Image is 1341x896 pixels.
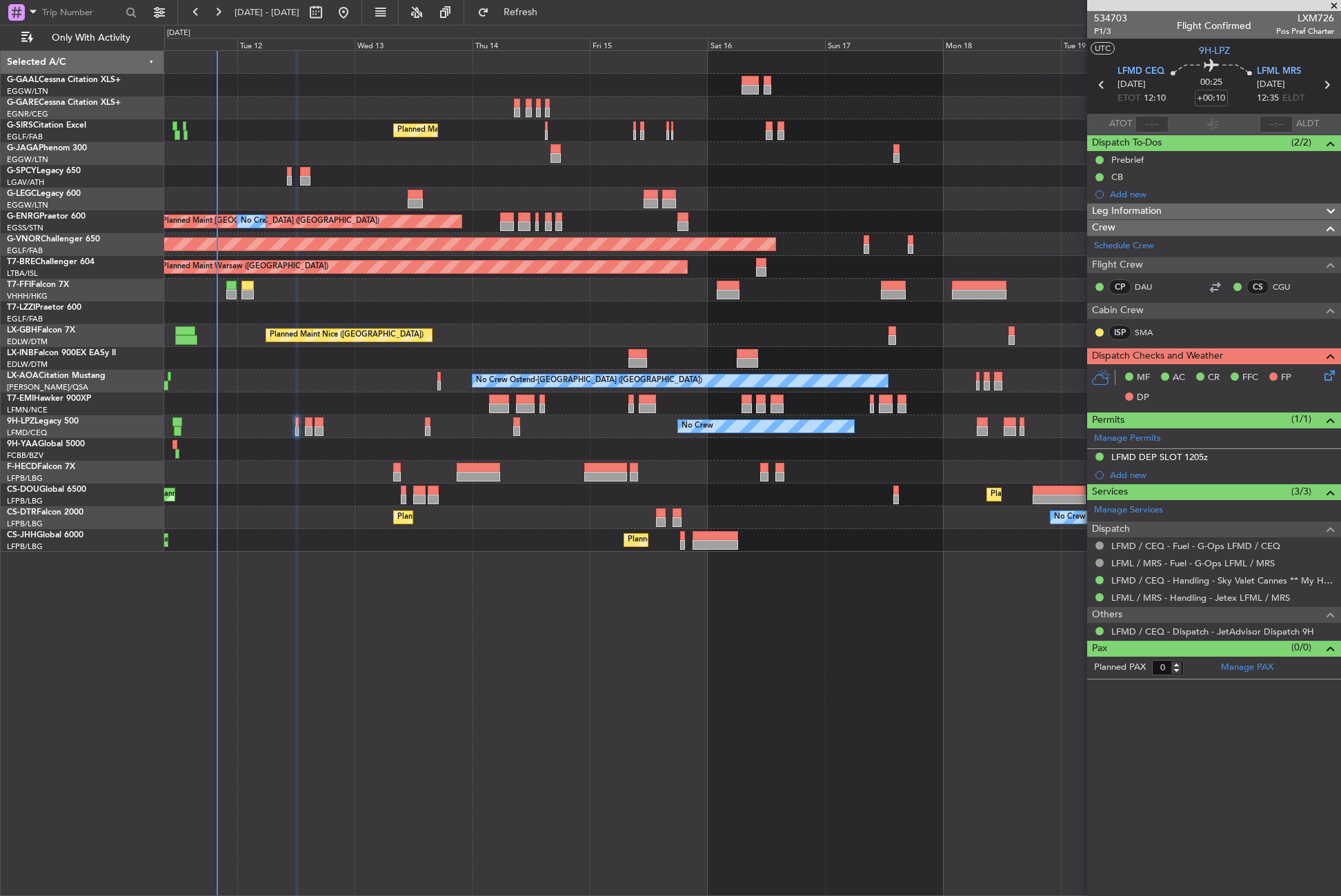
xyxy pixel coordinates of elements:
a: LX-AOACitation Mustang [7,372,106,380]
div: No Crew [241,211,272,232]
span: 9H-LPZ [1199,43,1230,58]
a: G-VNORChallenger 650 [7,235,100,243]
label: Planned PAX [1094,661,1146,675]
div: No Crew [1054,507,1086,528]
div: Planned Maint Warsaw ([GEOGRAPHIC_DATA]) [162,257,328,277]
a: 9H-YAAGlobal 5000 [7,440,85,448]
span: Refresh [492,8,550,17]
div: [DATE] [167,28,190,39]
span: Leg Information [1092,203,1162,219]
div: Add new [1110,188,1334,200]
span: T7-BRE [7,258,35,266]
button: Refresh [471,1,554,23]
span: Dispatch Checks and Weather [1092,348,1223,364]
a: EGLF/FAB [7,132,43,142]
a: G-GAALCessna Citation XLS+ [7,76,121,84]
a: CS-DTRFalcon 2000 [7,508,83,517]
a: G-SPCYLegacy 650 [7,167,81,175]
span: CR [1208,371,1220,385]
span: [DATE] [1117,78,1146,92]
a: T7-BREChallenger 604 [7,258,95,266]
a: LFPB/LBG [7,541,43,552]
div: LFMD DEP SLOT 1205z [1111,451,1208,463]
span: Flight Crew [1092,257,1143,273]
span: Only With Activity [36,33,146,43]
div: Planned Maint [GEOGRAPHIC_DATA] ([GEOGRAPHIC_DATA]) [628,530,845,550]
a: G-SIRSCitation Excel [7,121,86,130]
span: LXM726 [1276,11,1334,26]
a: Manage Permits [1094,432,1161,446]
a: T7-EMIHawker 900XP [7,395,91,403]
div: No Crew [682,416,713,437]
div: Planned Maint Sofia [397,507,468,528]
input: Trip Number [42,2,121,23]
span: Crew [1092,220,1115,236]
span: LX-GBH [7,326,37,335]
a: EGLF/FAB [7,314,43,324]
span: P1/3 [1094,26,1127,37]
span: G-ENRG [7,212,39,221]
div: Prebrief [1111,154,1144,166]
div: No Crew Ostend-[GEOGRAPHIC_DATA] ([GEOGRAPHIC_DATA]) [476,370,702,391]
a: LTBA/ISL [7,268,38,279]
a: 9H-LPZLegacy 500 [7,417,79,426]
span: G-SPCY [7,167,37,175]
span: F-HECD [7,463,37,471]
div: Tue 19 [1061,38,1179,50]
span: G-GARE [7,99,39,107]
span: FFC [1242,371,1258,385]
span: 00:25 [1200,76,1222,90]
span: [DATE] - [DATE] [235,6,299,19]
span: Cabin Crew [1092,303,1144,319]
span: Pos Pref Charter [1276,26,1334,37]
span: MF [1137,371,1150,385]
div: CP [1109,279,1131,295]
div: Mon 11 [119,38,237,50]
div: Wed 13 [355,38,473,50]
a: LFML / MRS - Fuel - G-Ops LFML / MRS [1111,557,1275,569]
a: EGNR/CEG [7,109,48,119]
span: T7-EMI [7,395,34,403]
span: FP [1281,371,1291,385]
a: EDLW/DTM [7,337,48,347]
div: Fri 15 [590,38,708,50]
a: LX-GBHFalcon 7X [7,326,75,335]
span: 534703 [1094,11,1127,26]
span: Services [1092,484,1128,500]
a: G-JAGAPhenom 300 [7,144,87,152]
a: LFPB/LBG [7,519,43,529]
span: Dispatch To-Dos [1092,135,1162,151]
a: VHHH/HKG [7,291,48,301]
a: G-GARECessna Citation XLS+ [7,99,121,107]
span: ALDT [1296,117,1319,131]
a: SMA [1135,326,1166,339]
div: CB [1111,171,1123,183]
button: UTC [1091,42,1115,54]
span: (0/0) [1291,640,1311,655]
div: CS [1246,279,1269,295]
a: CGU [1273,281,1304,293]
div: Sat 16 [708,38,826,50]
div: Add new [1110,469,1334,481]
a: Manage Services [1094,504,1163,517]
span: 9H-LPZ [7,417,34,426]
span: Pax [1092,641,1107,657]
input: --:-- [1135,116,1169,132]
a: FCBB/BZV [7,450,43,461]
span: T7-FFI [7,281,31,289]
span: CS-JHH [7,531,37,539]
span: Dispatch [1092,521,1130,537]
span: G-SIRS [7,121,33,130]
span: ATOT [1109,117,1132,131]
a: DAU [1135,281,1166,293]
a: EDLW/DTM [7,359,48,370]
div: Planned Maint [GEOGRAPHIC_DATA] ([GEOGRAPHIC_DATA]) [397,120,615,141]
span: (3/3) [1291,484,1311,499]
a: EGSS/STN [7,223,43,233]
a: EGLF/FAB [7,246,43,256]
span: [DATE] [1257,78,1285,92]
a: LFMN/NCE [7,405,48,415]
span: DP [1137,391,1149,405]
span: CS-DOU [7,486,39,494]
div: Planned Maint [GEOGRAPHIC_DATA] ([GEOGRAPHIC_DATA]) [991,484,1208,505]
